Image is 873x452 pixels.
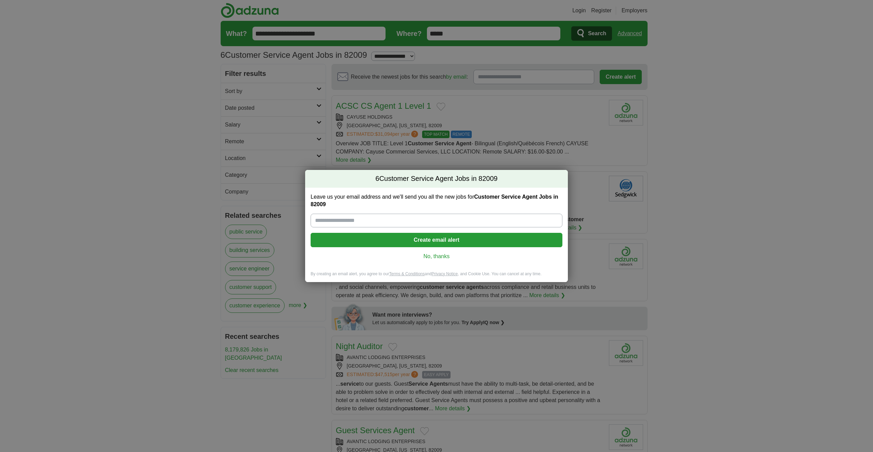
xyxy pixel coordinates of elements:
h2: Customer Service Agent Jobs in 82009 [305,170,568,188]
strong: Customer Service Agent Jobs in 82009 [311,194,558,207]
button: Create email alert [311,233,562,247]
label: Leave us your email address and we'll send you all the new jobs for [311,193,562,208]
a: Terms & Conditions [389,271,425,276]
div: By creating an email alert, you agree to our and , and Cookie Use. You can cancel at any time. [305,271,568,282]
a: Privacy Notice [432,271,458,276]
a: No, thanks [316,253,557,260]
span: 6 [376,174,379,184]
